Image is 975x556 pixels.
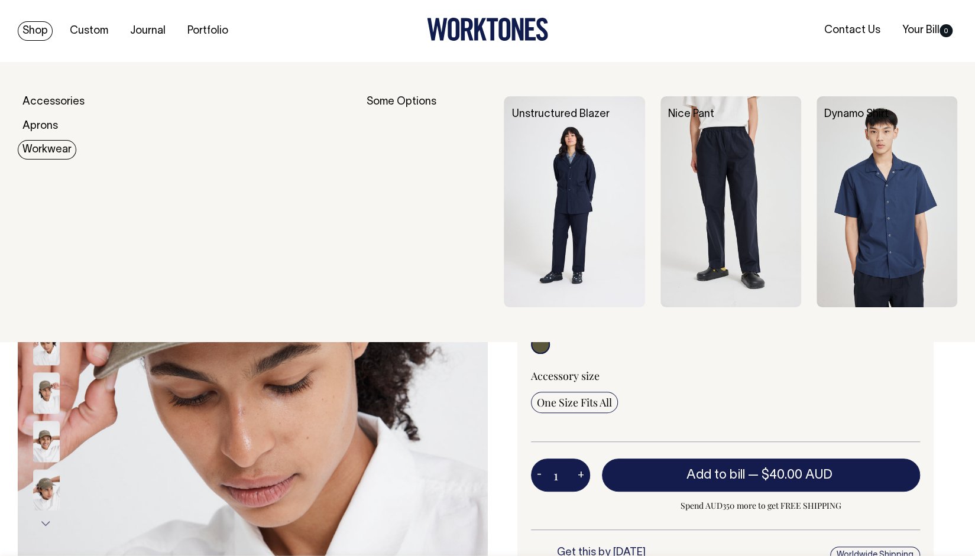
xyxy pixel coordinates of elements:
[898,21,957,40] a: Your Bill0
[686,469,744,481] span: Add to bill
[511,109,609,119] a: Unstructured Blazer
[18,21,53,41] a: Shop
[531,392,618,413] input: One Size Fits All
[125,21,170,41] a: Journal
[602,459,921,492] button: Add to bill —$40.00 AUD
[531,369,921,383] div: Accessory size
[33,469,60,511] img: Mortadella 2.0 Cap
[18,116,63,136] a: Aprons
[33,421,60,462] img: moss
[37,510,55,537] button: Next
[531,463,548,487] button: -
[940,24,953,37] span: 0
[660,96,801,307] img: Nice Pant
[819,21,885,40] a: Contact Us
[761,469,832,481] span: $40.00 AUD
[817,96,957,307] img: Dynamo Shirt
[183,21,233,41] a: Portfolio
[504,96,644,307] img: Unstructured Blazer
[824,109,889,119] a: Dynamo Shirt
[65,21,113,41] a: Custom
[747,469,835,481] span: —
[18,92,89,112] a: Accessories
[33,372,60,414] img: moss
[33,324,60,365] img: moss
[18,140,76,160] a: Workwear
[602,499,921,513] span: Spend AUD350 more to get FREE SHIPPING
[572,463,590,487] button: +
[668,109,714,119] a: Nice Pant
[367,96,489,307] div: Some Options
[537,395,612,409] span: One Size Fits All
